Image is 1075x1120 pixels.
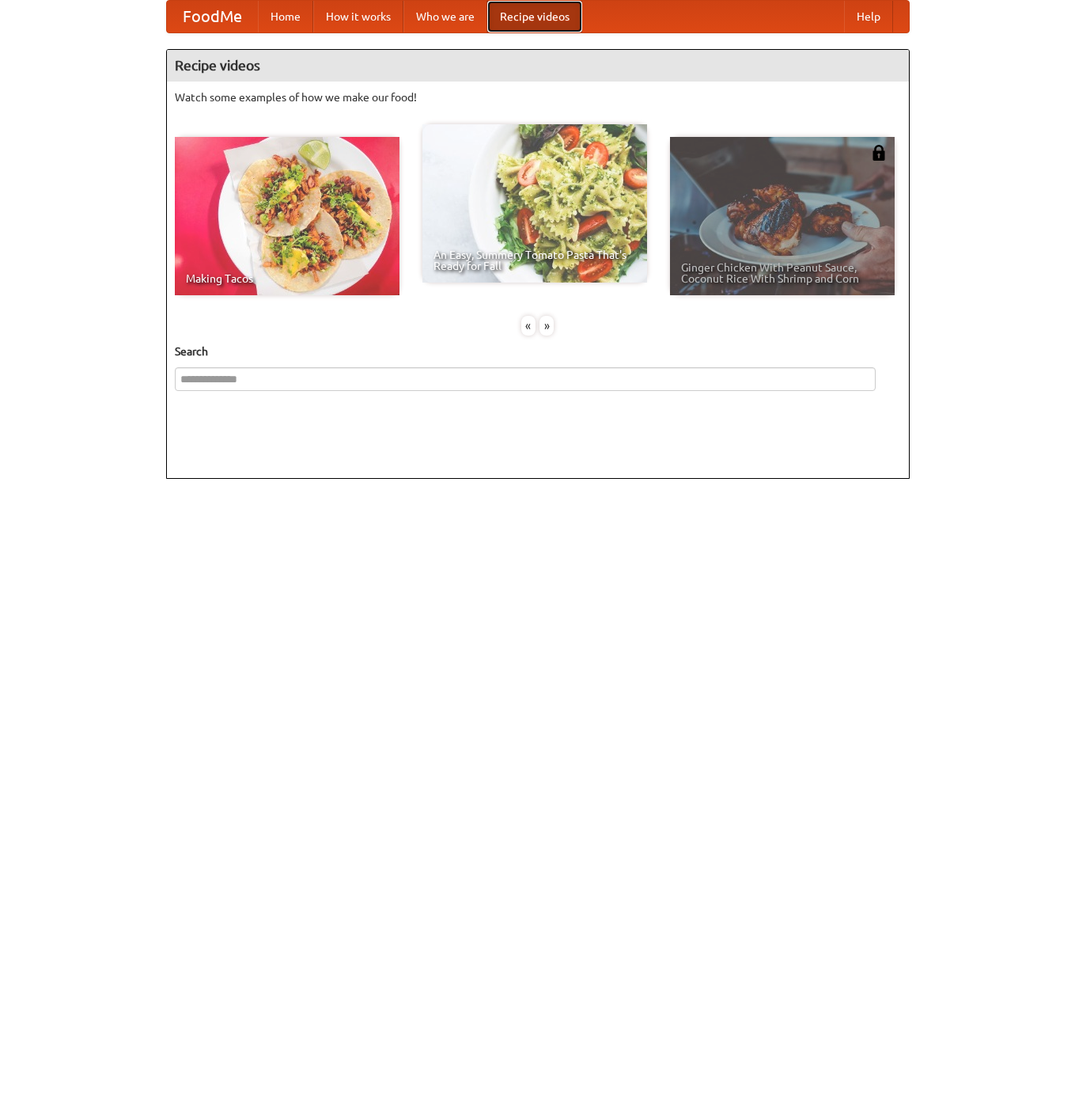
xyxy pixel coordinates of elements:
a: Help [844,1,893,32]
div: » [539,316,554,336]
h4: Recipe videos [167,50,909,82]
a: How it works [313,1,403,32]
span: Making Tacos [186,273,388,284]
a: An Easy, Summery Tomato Pasta That's Ready for Fall [422,124,647,283]
a: Recipe videos [487,1,582,32]
p: Watch some examples of how we make our food! [175,89,901,105]
img: 483408.png [871,145,887,161]
a: Who we are [403,1,487,32]
a: FoodMe [167,1,258,32]
a: Making Tacos [175,137,399,295]
h5: Search [175,344,901,359]
a: Home [258,1,313,32]
div: « [521,316,536,336]
span: An Easy, Summery Tomato Pasta That's Ready for Fall [433,249,636,271]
